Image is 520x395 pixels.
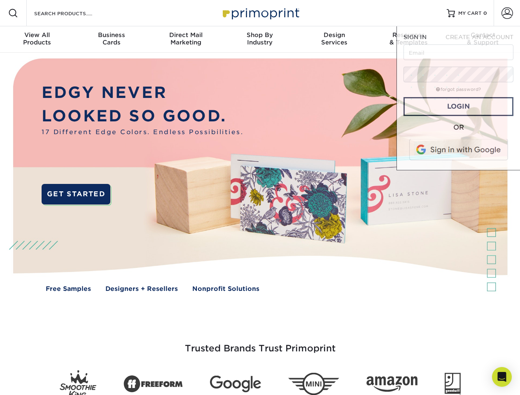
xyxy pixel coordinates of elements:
[219,4,301,22] img: Primoprint
[149,31,223,39] span: Direct Mail
[19,323,501,364] h3: Trusted Brands Trust Primoprint
[436,87,481,92] a: forgot password?
[2,370,70,392] iframe: Google Customer Reviews
[371,31,445,39] span: Resources
[149,26,223,53] a: Direct MailMarketing
[297,31,371,39] span: Design
[149,31,223,46] div: Marketing
[42,184,110,204] a: GET STARTED
[297,26,371,53] a: DesignServices
[297,31,371,46] div: Services
[371,26,445,53] a: Resources& Templates
[458,10,482,17] span: MY CART
[366,376,417,392] img: Amazon
[42,81,243,105] p: EDGY NEVER
[492,367,512,387] div: Open Intercom Messenger
[403,34,427,40] span: SIGN IN
[192,284,259,294] a: Nonprofit Solutions
[403,44,513,60] input: Email
[42,105,243,128] p: LOOKED SO GOOD.
[371,31,445,46] div: & Templates
[483,10,487,16] span: 0
[105,284,178,294] a: Designers + Resellers
[223,31,297,39] span: Shop By
[46,284,91,294] a: Free Samples
[403,97,513,116] a: Login
[223,31,297,46] div: Industry
[74,26,148,53] a: BusinessCards
[210,376,261,393] img: Google
[223,26,297,53] a: Shop ByIndustry
[445,373,461,395] img: Goodwill
[33,8,114,18] input: SEARCH PRODUCTS.....
[42,128,243,137] span: 17 Different Edge Colors. Endless Possibilities.
[403,123,513,132] div: OR
[445,34,513,40] span: CREATE AN ACCOUNT
[74,31,148,46] div: Cards
[74,31,148,39] span: Business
